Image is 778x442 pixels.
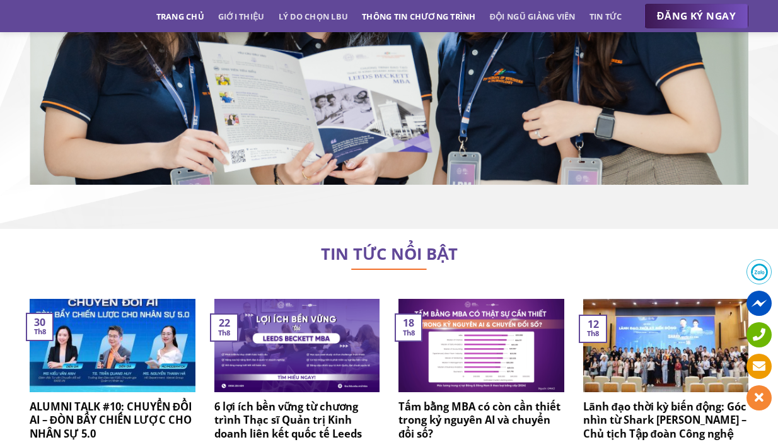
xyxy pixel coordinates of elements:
a: Trang chủ [156,5,204,28]
a: Thông tin chương trình [362,5,476,28]
a: ĐĂNG KÝ NGAY [644,4,748,29]
h5: Tấm bằng MBA có còn cần thiết trong kỷ nguyên AI và chuyển đổi số? [398,400,564,441]
img: line-lbu.jpg [351,269,427,270]
a: Lý do chọn LBU [279,5,349,28]
a: Giới thiệu [218,5,265,28]
a: Đội ngũ giảng viên [490,5,576,28]
h2: TIN TỨC NỔI BẬT [30,248,748,260]
a: Tin tức [589,5,622,28]
h5: ALUMNI TALK #10: CHUYỂN ĐỔI AI – ĐÒN BẨY CHIẾN LƯỢC CHO NHÂN SỰ 5.0 [30,400,195,441]
span: ĐĂNG KÝ NGAY [657,8,736,24]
